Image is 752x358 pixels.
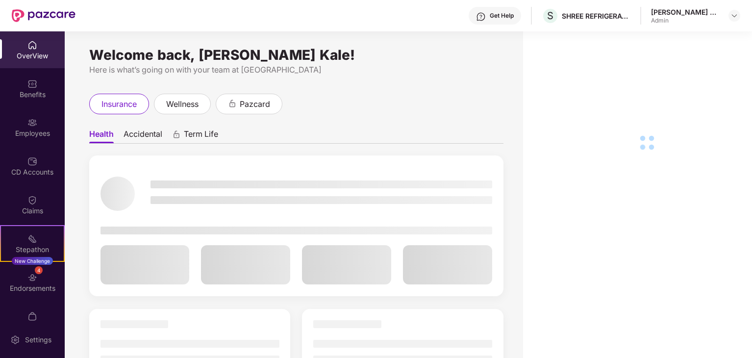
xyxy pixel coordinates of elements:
[240,98,270,110] span: pazcard
[89,129,114,143] span: Health
[27,156,37,166] img: svg+xml;base64,PHN2ZyBpZD0iQ0RfQWNjb3VudHMiIGRhdGEtbmFtZT0iQ0QgQWNjb3VudHMiIHhtbG5zPSJodHRwOi8vd3...
[27,234,37,244] img: svg+xml;base64,PHN2ZyB4bWxucz0iaHR0cDovL3d3dy53My5vcmcvMjAwMC9zdmciIHdpZHRoPSIyMSIgaGVpZ2h0PSIyMC...
[27,79,37,89] img: svg+xml;base64,PHN2ZyBpZD0iQmVuZWZpdHMiIHhtbG5zPSJodHRwOi8vd3d3LnczLm9yZy8yMDAwL3N2ZyIgd2lkdGg9Ij...
[35,266,43,274] div: 4
[166,98,199,110] span: wellness
[27,273,37,282] img: svg+xml;base64,PHN2ZyBpZD0iRW5kb3JzZW1lbnRzIiB4bWxucz0iaHR0cDovL3d3dy53My5vcmcvMjAwMC9zdmciIHdpZH...
[12,9,75,22] img: New Pazcare Logo
[184,129,218,143] span: Term Life
[651,17,720,25] div: Admin
[101,98,137,110] span: insurance
[730,12,738,20] img: svg+xml;base64,PHN2ZyBpZD0iRHJvcGRvd24tMzJ4MzIiIHhtbG5zPSJodHRwOi8vd3d3LnczLm9yZy8yMDAwL3N2ZyIgd2...
[27,40,37,50] img: svg+xml;base64,PHN2ZyBpZD0iSG9tZSIgeG1sbnM9Imh0dHA6Ly93d3cudzMub3JnLzIwMDAvc3ZnIiB3aWR0aD0iMjAiIG...
[27,195,37,205] img: svg+xml;base64,PHN2ZyBpZD0iQ2xhaW0iIHhtbG5zPSJodHRwOi8vd3d3LnczLm9yZy8yMDAwL3N2ZyIgd2lkdGg9IjIwIi...
[27,311,37,321] img: svg+xml;base64,PHN2ZyBpZD0iTXlfT3JkZXJzIiBkYXRhLW5hbWU9Ik15IE9yZGVycyIgeG1sbnM9Imh0dHA6Ly93d3cudz...
[124,129,162,143] span: Accidental
[476,12,486,22] img: svg+xml;base64,PHN2ZyBpZD0iSGVscC0zMngzMiIgeG1sbnM9Imh0dHA6Ly93d3cudzMub3JnLzIwMDAvc3ZnIiB3aWR0aD...
[547,10,553,22] span: S
[89,64,503,76] div: Here is what’s going on with your team at [GEOGRAPHIC_DATA]
[651,7,720,17] div: [PERSON_NAME] Kale
[22,335,54,345] div: Settings
[89,51,503,59] div: Welcome back, [PERSON_NAME] Kale!
[27,118,37,128] img: svg+xml;base64,PHN2ZyBpZD0iRW1wbG95ZWVzIiB4bWxucz0iaHR0cDovL3d3dy53My5vcmcvMjAwMC9zdmciIHdpZHRoPS...
[562,11,630,21] div: SHREE REFRIGERATIONS LIMITED
[10,335,20,345] img: svg+xml;base64,PHN2ZyBpZD0iU2V0dGluZy0yMHgyMCIgeG1sbnM9Imh0dHA6Ly93d3cudzMub3JnLzIwMDAvc3ZnIiB3aW...
[12,257,53,265] div: New Challenge
[228,99,237,108] div: animation
[1,245,64,255] div: Stepathon
[490,12,514,20] div: Get Help
[172,130,181,139] div: animation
